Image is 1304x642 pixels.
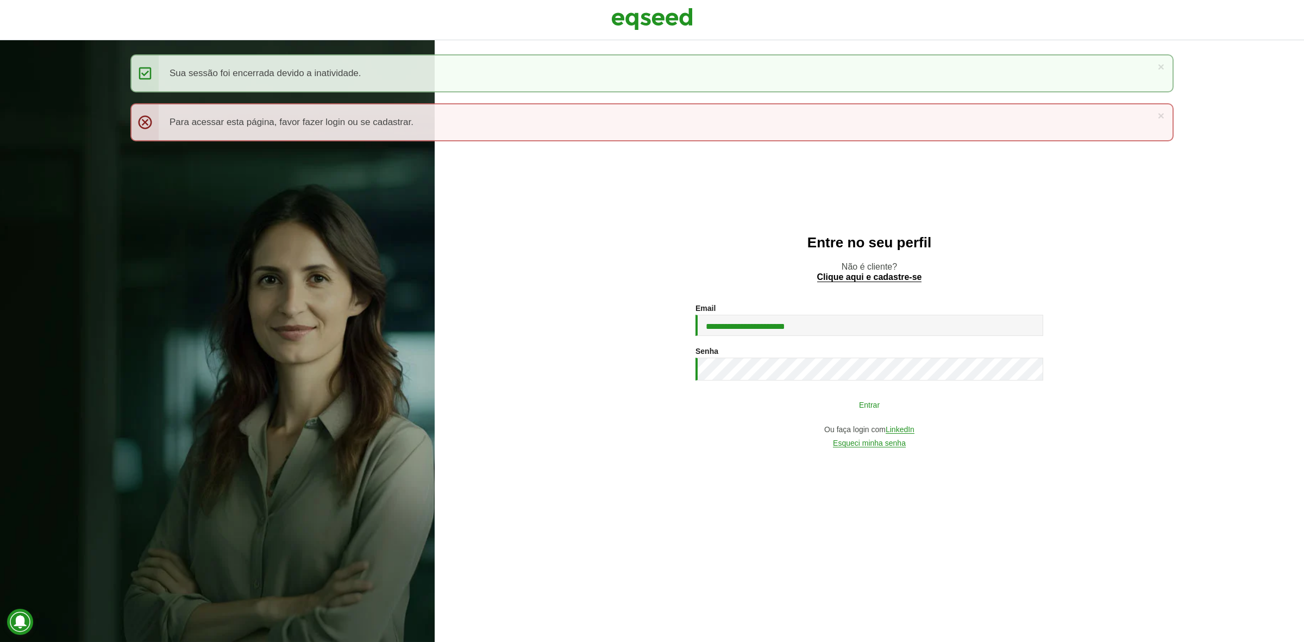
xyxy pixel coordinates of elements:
[456,235,1282,251] h2: Entre no seu perfil
[728,394,1011,415] button: Entrar
[886,426,914,434] a: LinkedIn
[833,439,906,447] a: Esqueci minha senha
[695,304,716,312] label: Email
[695,426,1043,434] div: Ou faça login com
[130,103,1174,141] div: Para acessar esta página, favor fazer login ou se cadastrar.
[611,5,693,33] img: EqSeed Logo
[456,261,1282,282] p: Não é cliente?
[817,273,922,282] a: Clique aqui e cadastre-se
[695,347,718,355] label: Senha
[130,54,1174,92] div: Sua sessão foi encerrada devido a inatividade.
[1158,61,1164,72] a: ×
[1158,110,1164,121] a: ×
